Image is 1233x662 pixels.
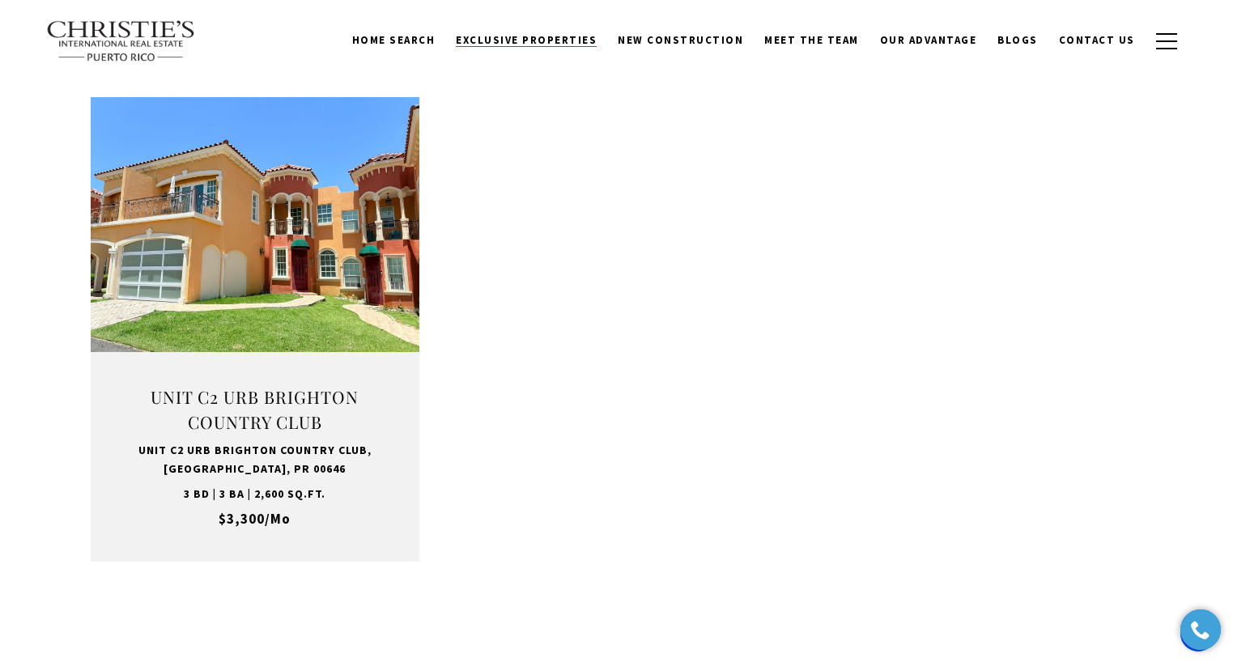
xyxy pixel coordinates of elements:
a: Blogs [987,25,1048,56]
a: Meet the Team [754,25,869,56]
span: Exclusive Properties [456,33,597,47]
a: Home Search [342,25,446,56]
span: Our Advantage [880,33,977,47]
button: button [1146,18,1188,65]
a: New Construction [607,25,754,56]
span: Contact Us [1059,33,1135,47]
img: Christie's International Real Estate text transparent background [46,20,197,62]
a: Exclusive Properties [445,25,607,56]
span: New Construction [618,33,743,47]
span: Blogs [997,33,1038,47]
a: Our Advantage [869,25,988,56]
